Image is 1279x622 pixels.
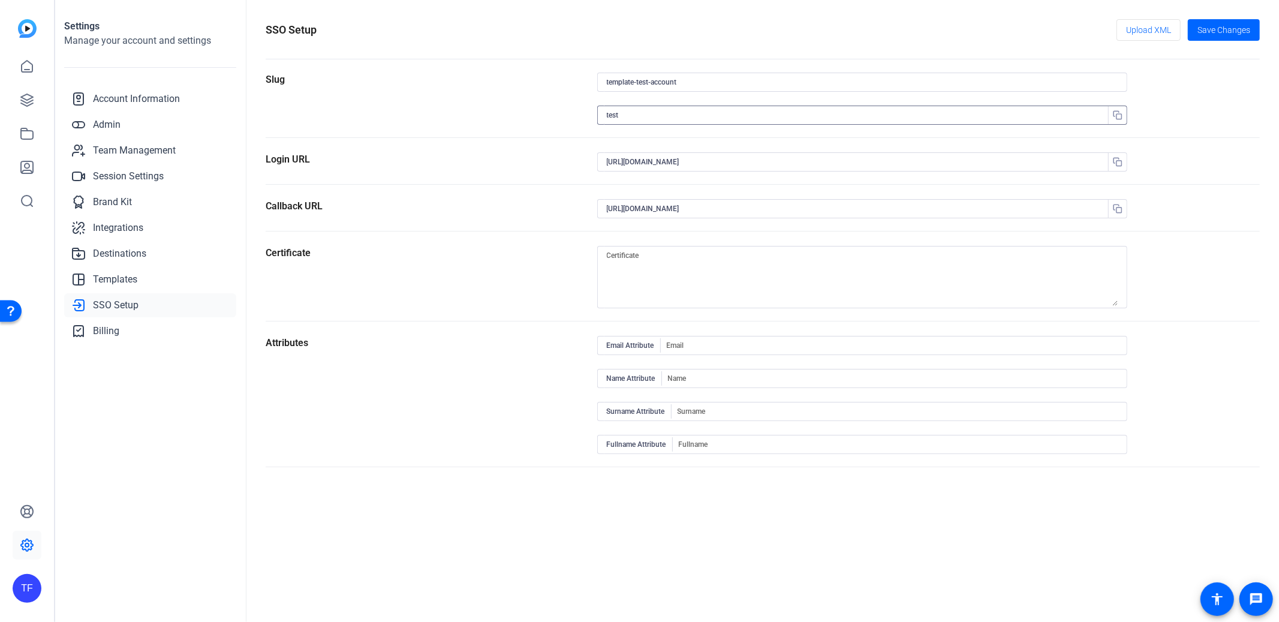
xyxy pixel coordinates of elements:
label: Attributes [266,337,308,348]
input: Callback URL [607,202,1106,216]
span: SSO Setup [93,298,139,312]
button: Save Changes [1188,19,1260,41]
mat-icon: accessibility [1210,592,1224,606]
span: Team Management [93,143,176,158]
span: Account Information [93,92,180,106]
span: Brand Kit [93,195,132,209]
span: Session Settings [93,169,164,184]
span: Templates [93,272,137,287]
a: Session Settings [64,164,236,188]
span: Upload XML [1126,19,1171,41]
span: Destinations [93,247,146,261]
a: Integrations [64,216,236,240]
input: Email [667,338,1118,353]
input: Identifier [607,108,1106,122]
h2: Manage your account and settings [64,34,236,48]
span: Save Changes [1197,24,1250,37]
a: Team Management [64,139,236,163]
span: Billing [93,324,119,338]
a: Templates [64,268,236,292]
input: Fullname [679,437,1118,452]
span: Surname Attribute [607,404,672,419]
mat-icon: message [1249,592,1263,606]
a: Account Information [64,87,236,111]
a: Billing [64,319,236,343]
button: Upload XML [1117,19,1181,41]
span: Fullname Attribute [607,437,673,452]
h1: SSO Setup [266,22,317,38]
span: Email Attribute [607,338,661,353]
span: Integrations [93,221,143,235]
a: Admin [64,113,236,137]
input: Surname [678,404,1118,419]
h1: Settings [64,19,236,34]
img: blue-gradient.svg [18,19,37,38]
span: Name Attribute [607,371,662,386]
a: SSO Setup [64,293,236,317]
a: Destinations [64,242,236,266]
div: TF [13,574,41,603]
a: Brand Kit [64,190,236,214]
input: Slug [607,75,1118,89]
label: Certificate [266,247,311,259]
label: Login URL [266,154,310,165]
input: Name [668,371,1118,386]
input: Login URL [607,155,1106,169]
label: Slug [266,74,285,85]
span: Admin [93,118,121,132]
label: Callback URL [266,200,323,212]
